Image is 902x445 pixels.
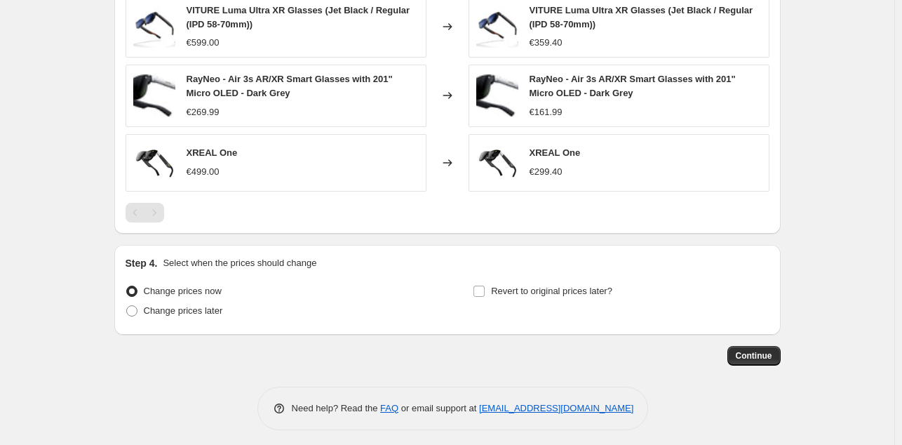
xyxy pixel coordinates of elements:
[380,403,398,413] a: FAQ
[292,403,381,413] span: Need help? Read the
[133,74,175,117] img: fca36958-83f4-4fce-be9d-88f262fc5caf_80x.jpg
[476,6,518,48] img: P6S_01_72d2ede5-9631-49b3-951f-f001b37900b5_80x.jpg
[530,5,753,29] span: VITURE Luma Ultra XR Glasses (Jet Black / Regular (IPD 58-70mm))
[398,403,479,413] span: or email support at
[187,165,220,179] div: €499.00
[163,256,316,270] p: Select when the prices should change
[479,403,633,413] a: [EMAIL_ADDRESS][DOMAIN_NAME]
[476,74,518,117] img: fca36958-83f4-4fce-be9d-88f262fc5caf_80x.jpg
[133,142,175,184] img: XREAL_One_AR_Glasses_80x.jpg
[144,286,222,296] span: Change prices now
[187,36,220,50] div: €599.00
[126,256,158,270] h2: Step 4.
[727,346,781,366] button: Continue
[736,350,772,361] span: Continue
[187,147,238,158] span: XREAL One
[187,5,410,29] span: VITURE Luma Ultra XR Glasses (Jet Black / Regular (IPD 58-70mm))
[530,36,563,50] div: €359.40
[476,142,518,184] img: XREAL_One_AR_Glasses_80x.jpg
[530,105,563,119] div: €161.99
[126,203,164,222] nav: Pagination
[491,286,612,296] span: Revert to original prices later?
[187,74,393,98] span: RayNeo - Air 3s AR/XR Smart Glasses with 201" Micro OLED - Dark Grey
[133,6,175,48] img: P6S_01_72d2ede5-9631-49b3-951f-f001b37900b5_80x.jpg
[530,147,581,158] span: XREAL One
[187,105,220,119] div: €269.99
[530,165,563,179] div: €299.40
[530,74,736,98] span: RayNeo - Air 3s AR/XR Smart Glasses with 201" Micro OLED - Dark Grey
[144,305,223,316] span: Change prices later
